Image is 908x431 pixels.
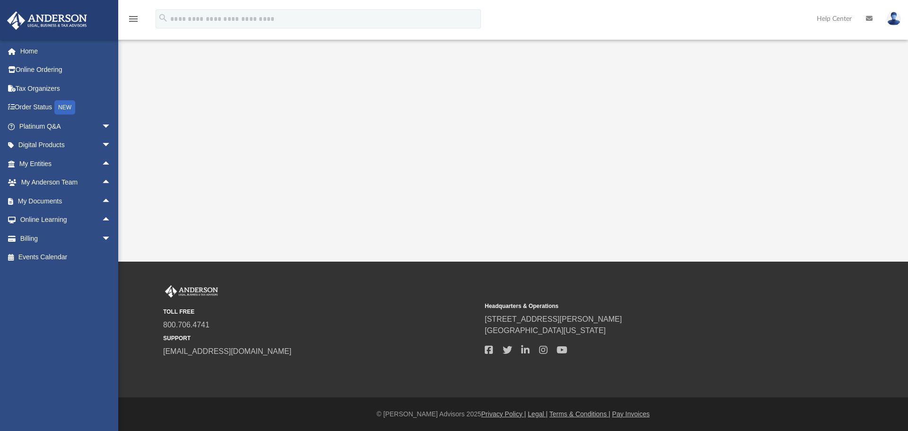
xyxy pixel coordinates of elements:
[158,13,168,23] i: search
[481,410,526,418] a: Privacy Policy |
[7,42,125,61] a: Home
[163,285,220,298] img: Anderson Advisors Platinum Portal
[485,315,622,323] a: [STREET_ADDRESS][PERSON_NAME]
[528,410,548,418] a: Legal |
[102,136,121,155] span: arrow_drop_down
[163,321,210,329] a: 800.706.4741
[163,308,478,316] small: TOLL FREE
[7,136,125,155] a: Digital Productsarrow_drop_down
[54,100,75,114] div: NEW
[128,13,139,25] i: menu
[612,410,649,418] a: Pay Invoices
[102,117,121,136] span: arrow_drop_down
[7,248,125,267] a: Events Calendar
[485,302,800,310] small: Headquarters & Operations
[485,326,606,334] a: [GEOGRAPHIC_DATA][US_STATE]
[102,229,121,248] span: arrow_drop_down
[163,347,291,355] a: [EMAIL_ADDRESS][DOMAIN_NAME]
[7,229,125,248] a: Billingarrow_drop_down
[102,154,121,174] span: arrow_drop_up
[550,410,611,418] a: Terms & Conditions |
[102,192,121,211] span: arrow_drop_up
[102,211,121,230] span: arrow_drop_up
[7,154,125,173] a: My Entitiesarrow_drop_up
[7,61,125,79] a: Online Ordering
[7,192,121,211] a: My Documentsarrow_drop_up
[102,173,121,193] span: arrow_drop_up
[7,98,125,117] a: Order StatusNEW
[7,79,125,98] a: Tax Organizers
[163,334,478,343] small: SUPPORT
[118,409,908,419] div: © [PERSON_NAME] Advisors 2025
[7,211,121,229] a: Online Learningarrow_drop_up
[128,18,139,25] a: menu
[7,117,125,136] a: Platinum Q&Aarrow_drop_down
[4,11,90,30] img: Anderson Advisors Platinum Portal
[887,12,901,26] img: User Pic
[7,173,121,192] a: My Anderson Teamarrow_drop_up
